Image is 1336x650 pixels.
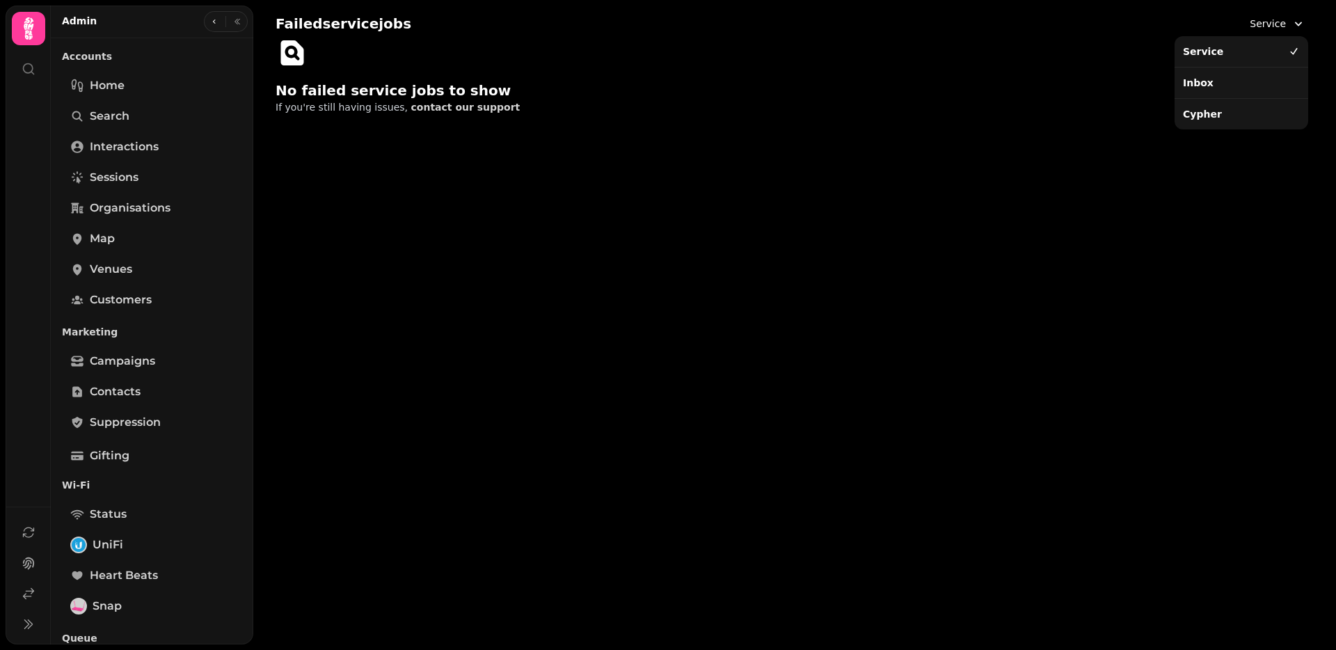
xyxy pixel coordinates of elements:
a: Organisations [62,194,242,222]
a: Map [62,225,242,253]
span: Interactions [90,138,159,155]
span: Home [90,77,125,94]
a: Campaigns [62,347,242,375]
a: Interactions [62,133,242,161]
span: Campaigns [90,353,155,370]
span: Contacts [90,383,141,400]
a: Contacts [62,378,242,406]
span: Status [90,506,127,523]
span: UniFi [93,537,123,553]
span: Gifting [90,447,129,464]
a: Home [62,72,242,100]
span: Snap [93,598,122,615]
a: Customers [62,286,242,314]
h2: Admin [62,14,97,28]
span: Heart beats [90,567,158,584]
img: UniFi [72,538,86,552]
span: Customers [90,292,152,308]
span: Map [90,230,115,247]
a: Sessions [62,164,242,191]
button: Service [1241,11,1314,36]
p: Marketing [62,319,242,344]
a: Gifting [62,442,242,470]
span: Sessions [90,169,138,186]
a: SnapSnap [62,592,242,620]
a: Search [62,102,242,130]
p: Wi-Fi [62,473,242,498]
div: Service [1175,36,1308,129]
a: Suppression [62,409,242,436]
p: Accounts [62,44,242,69]
span: Suppression [90,414,161,431]
a: UniFiUniFi [62,531,242,559]
span: Organisations [90,200,170,216]
a: Venues [62,255,242,283]
div: Cypher [1177,102,1305,127]
a: Heart beats [62,562,242,589]
span: Venues [90,261,132,278]
div: Service [1177,39,1288,64]
img: Snap [72,599,86,613]
a: Status [62,500,242,528]
div: Inbox [1177,70,1305,95]
span: Service [1250,17,1286,31]
span: Search [90,108,129,125]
